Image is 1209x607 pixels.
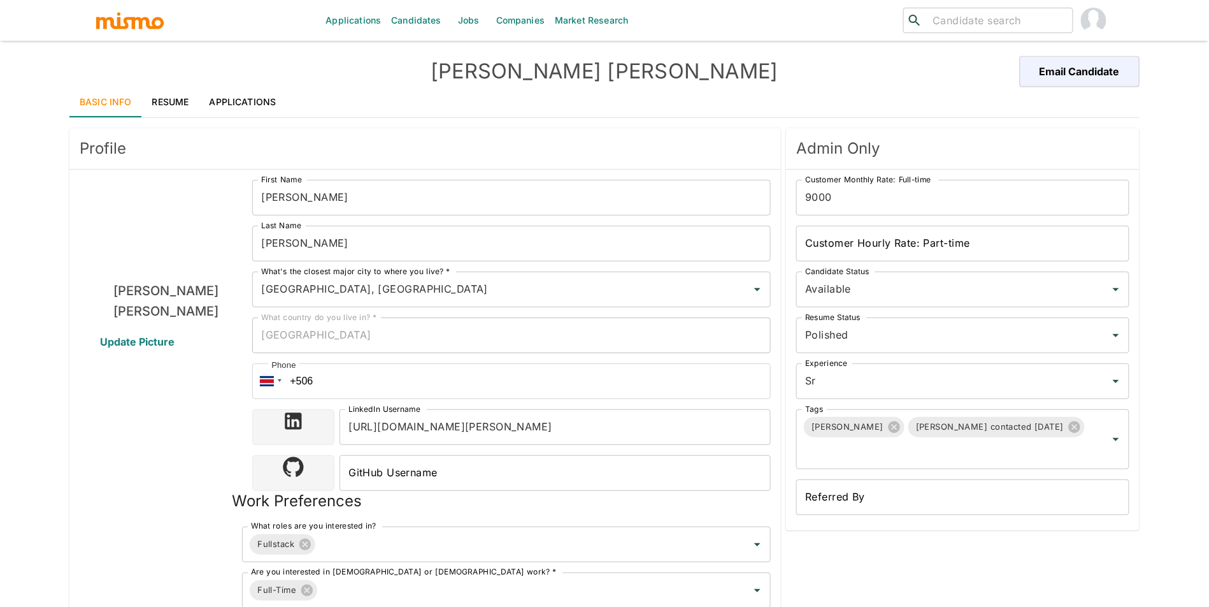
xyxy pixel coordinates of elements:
[805,266,869,277] label: Candidate Status
[1107,326,1125,344] button: Open
[805,358,847,369] label: Experience
[69,87,142,117] a: Basic Info
[796,138,1129,159] span: Admin Only
[251,567,557,578] label: Are you interested in [DEMOGRAPHIC_DATA] or [DEMOGRAPHIC_DATA] work? *
[261,174,302,185] label: First Name
[199,87,287,117] a: Applications
[927,11,1068,29] input: Candidate search
[1020,56,1140,87] button: Email Candidate
[251,521,376,532] label: What roles are you interested in?
[250,583,304,597] span: Full-Time
[1107,430,1125,448] button: Open
[261,312,377,323] label: What country do you live in? *
[1107,281,1125,298] button: Open
[85,326,190,357] span: Update Picture
[337,59,872,84] h4: [PERSON_NAME] [PERSON_NAME]
[252,363,771,399] input: 1 (702) 123-4567
[252,363,285,399] div: Costa Rica: + 506
[80,138,771,159] span: Profile
[1081,8,1106,33] img: Maria Lujan Ciommo
[908,420,1071,434] span: [PERSON_NAME] contacted [DATE]
[142,87,199,117] a: Resume
[805,312,861,323] label: Resume Status
[250,537,302,552] span: Fullstack
[250,534,315,555] div: Fullstack
[805,404,823,414] label: Tags
[908,417,1085,437] div: [PERSON_NAME] contacted [DATE]
[348,404,421,414] label: LinkedIn Username
[748,581,766,599] button: Open
[268,359,299,372] div: Phone
[80,281,252,321] h6: [PERSON_NAME] [PERSON_NAME]
[804,417,905,437] div: [PERSON_NAME]
[250,580,317,601] div: Full-Time
[118,180,214,275] img: Gerald Padgett
[1107,372,1125,390] button: Open
[95,11,165,30] img: logo
[232,491,362,511] h5: Work Preferences
[261,220,301,231] label: Last Name
[261,266,450,277] label: What's the closest major city to where you live? *
[748,281,766,298] button: Open
[805,174,931,185] label: Customer Monthly Rate: Full-time
[804,420,891,434] span: [PERSON_NAME]
[748,536,766,553] button: Open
